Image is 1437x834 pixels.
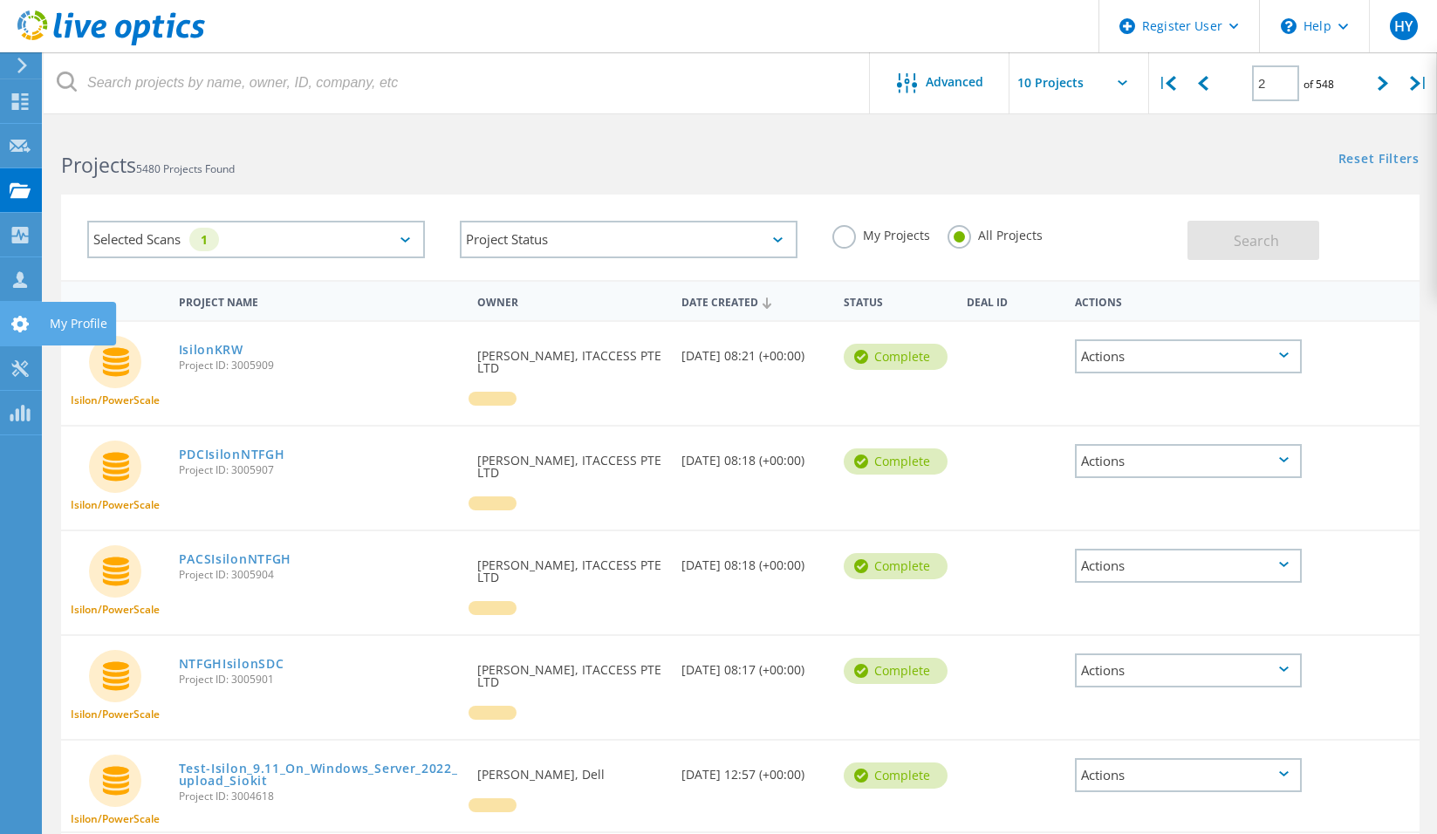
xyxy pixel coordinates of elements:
span: Isilon/PowerScale [71,395,160,406]
a: Live Optics Dashboard [17,37,205,49]
div: Actions [1075,758,1302,792]
svg: \n [1281,18,1297,34]
div: 1 [189,228,219,251]
span: Project ID: 3004618 [179,791,461,802]
div: [PERSON_NAME], ITACCESS PTE LTD [469,636,673,706]
a: Test-Isilon_9.11_On_Windows_Server_2022_upload_Siokit [179,762,461,787]
div: Status [835,284,957,317]
div: Actions [1075,653,1302,687]
span: Project ID: 3005909 [179,360,461,371]
div: Actions [1075,444,1302,478]
span: Search [1234,231,1279,250]
div: [DATE] 08:18 (+00:00) [673,427,836,484]
div: Owner [469,284,673,317]
span: Isilon/PowerScale [71,814,160,824]
div: [PERSON_NAME], ITACCESS PTE LTD [469,322,673,392]
label: My Projects [832,225,930,242]
div: [PERSON_NAME], ITACCESS PTE LTD [469,531,673,601]
div: Actions [1066,284,1310,317]
a: PACSIsilonNTFGH [179,553,292,565]
span: Isilon/PowerScale [71,605,160,615]
span: 5480 Projects Found [136,161,235,176]
span: Project ID: 3005904 [179,570,461,580]
div: [DATE] 08:18 (+00:00) [673,531,836,589]
div: Complete [844,658,948,684]
span: HY [1394,19,1413,33]
button: Search [1187,221,1319,260]
div: | [1149,52,1185,114]
div: [DATE] 12:57 (+00:00) [673,741,836,798]
div: Complete [844,448,948,475]
div: [DATE] 08:21 (+00:00) [673,322,836,379]
a: NTFGHIsilonSDC [179,658,284,670]
div: [DATE] 08:17 (+00:00) [673,636,836,694]
div: | [1401,52,1437,114]
div: Actions [1075,549,1302,583]
a: IsilonKRW [179,344,243,356]
div: Complete [844,344,948,370]
span: Isilon/PowerScale [71,500,160,510]
div: Deal Id [958,284,1067,317]
a: PDCIsilonNTFGH [179,448,285,461]
input: Search projects by name, owner, ID, company, etc [44,52,871,113]
span: Advanced [926,76,983,88]
span: Project ID: 3005907 [179,465,461,475]
div: Project Status [460,221,797,258]
div: Date Created [673,284,836,318]
div: Complete [844,553,948,579]
span: Project ID: 3005901 [179,674,461,685]
span: Isilon/PowerScale [71,709,160,720]
div: My Profile [50,318,107,330]
div: Complete [844,762,948,789]
a: Reset Filters [1338,153,1420,167]
div: Actions [1075,339,1302,373]
div: [PERSON_NAME], Dell [469,741,673,798]
div: Selected Scans [87,221,425,258]
b: Projects [61,151,136,179]
div: Project Name [170,284,469,317]
span: of 548 [1304,77,1334,92]
div: [PERSON_NAME], ITACCESS PTE LTD [469,427,673,496]
label: All Projects [948,225,1043,242]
